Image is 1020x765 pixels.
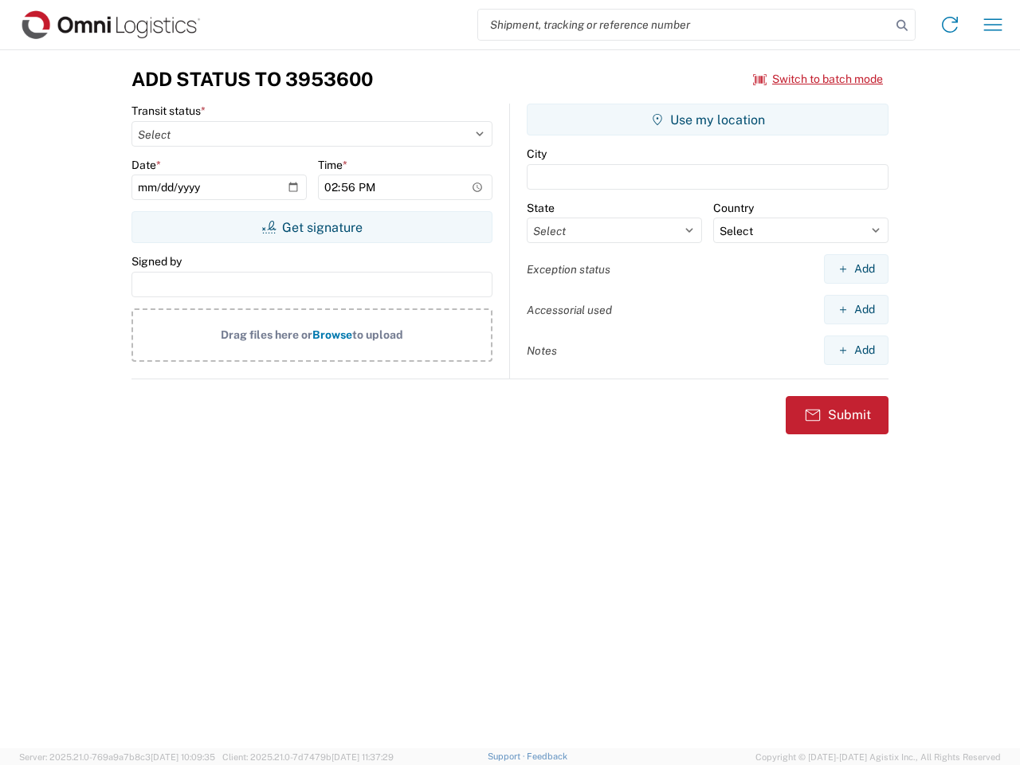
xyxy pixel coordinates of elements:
[488,751,528,761] a: Support
[221,328,312,341] span: Drag files here or
[527,303,612,317] label: Accessorial used
[131,211,492,243] button: Get signature
[478,10,891,40] input: Shipment, tracking or reference number
[527,147,547,161] label: City
[318,158,347,172] label: Time
[755,750,1001,764] span: Copyright © [DATE]-[DATE] Agistix Inc., All Rights Reserved
[527,104,889,135] button: Use my location
[786,396,889,434] button: Submit
[151,752,215,762] span: [DATE] 10:09:35
[824,295,889,324] button: Add
[19,752,215,762] span: Server: 2025.21.0-769a9a7b8c3
[527,201,555,215] label: State
[352,328,403,341] span: to upload
[713,201,754,215] label: Country
[824,254,889,284] button: Add
[527,262,610,277] label: Exception status
[331,752,394,762] span: [DATE] 11:37:29
[131,158,161,172] label: Date
[131,104,206,118] label: Transit status
[131,68,373,91] h3: Add Status to 3953600
[753,66,883,92] button: Switch to batch mode
[527,343,557,358] label: Notes
[824,335,889,365] button: Add
[222,752,394,762] span: Client: 2025.21.0-7d7479b
[527,751,567,761] a: Feedback
[312,328,352,341] span: Browse
[131,254,182,269] label: Signed by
